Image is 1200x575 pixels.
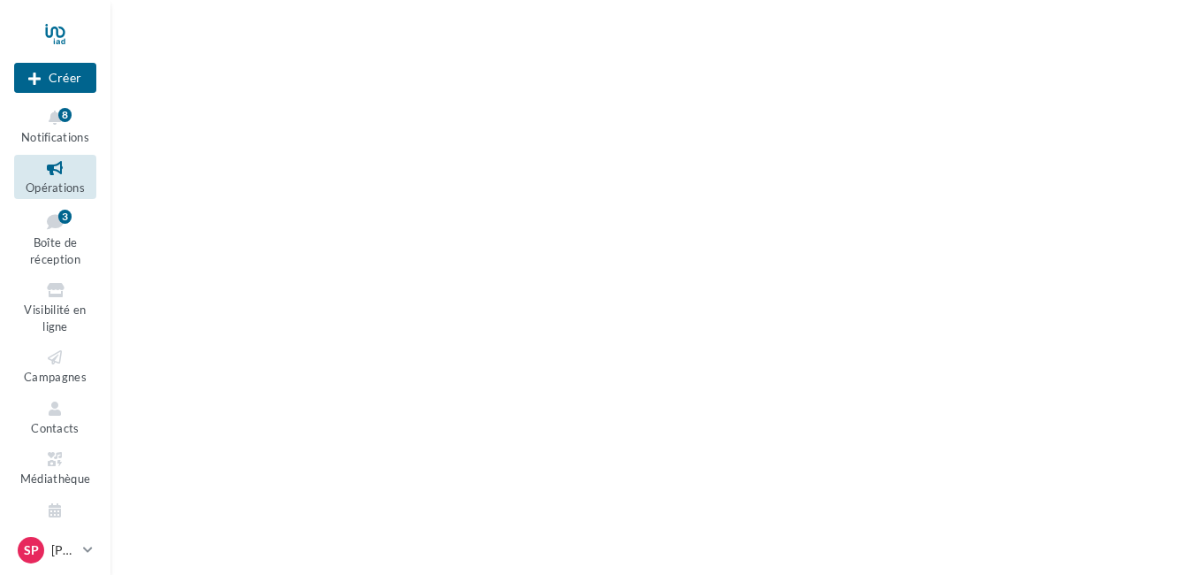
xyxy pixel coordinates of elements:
[14,395,96,439] a: Contacts
[14,277,96,337] a: Visibilité en ligne
[14,63,96,93] div: Nouvelle campagne
[14,446,96,489] a: Médiathèque
[14,104,96,148] button: Notifications 8
[31,421,80,435] span: Contacts
[26,180,85,195] span: Opérations
[14,63,96,93] button: Créer
[14,206,96,271] a: Boîte de réception3
[14,533,96,567] a: Sp [PERSON_NAME]
[51,541,76,559] p: [PERSON_NAME]
[14,155,96,198] a: Opérations
[58,210,72,224] div: 3
[30,235,80,266] span: Boîte de réception
[24,303,86,333] span: Visibilité en ligne
[24,370,87,384] span: Campagnes
[24,541,39,559] span: Sp
[58,108,72,122] div: 8
[14,344,96,387] a: Campagnes
[14,497,96,540] a: Calendrier
[21,130,89,144] span: Notifications
[20,471,91,486] span: Médiathèque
